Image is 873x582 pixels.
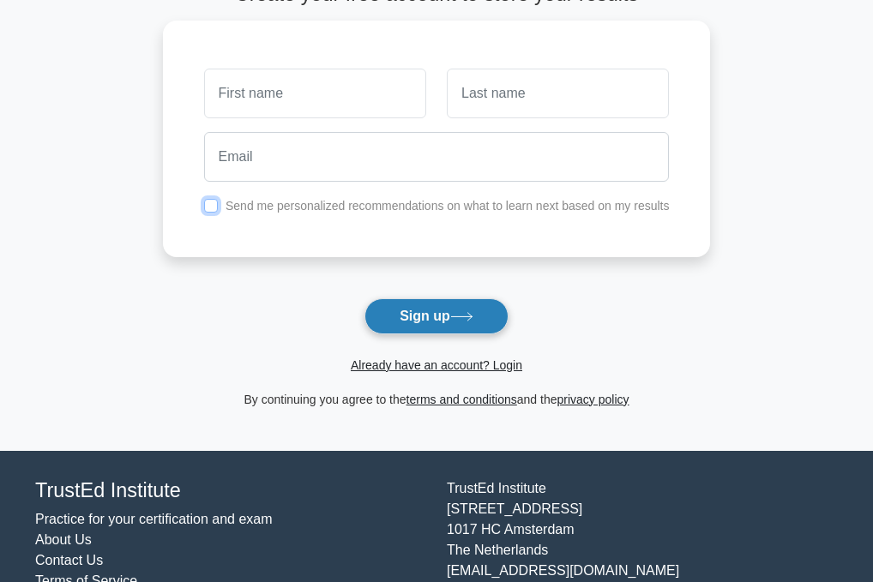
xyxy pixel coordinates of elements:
label: Send me personalized recommendations on what to learn next based on my results [226,199,670,213]
h4: TrustEd Institute [35,478,426,502]
input: Last name [447,69,669,118]
input: First name [204,69,426,118]
div: By continuing you agree to the and the [153,389,721,410]
a: Practice for your certification and exam [35,512,273,526]
a: privacy policy [557,393,629,406]
a: Contact Us [35,553,103,567]
a: terms and conditions [406,393,517,406]
a: Already have an account? Login [351,358,522,372]
a: About Us [35,532,92,547]
button: Sign up [364,298,509,334]
input: Email [204,132,670,182]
